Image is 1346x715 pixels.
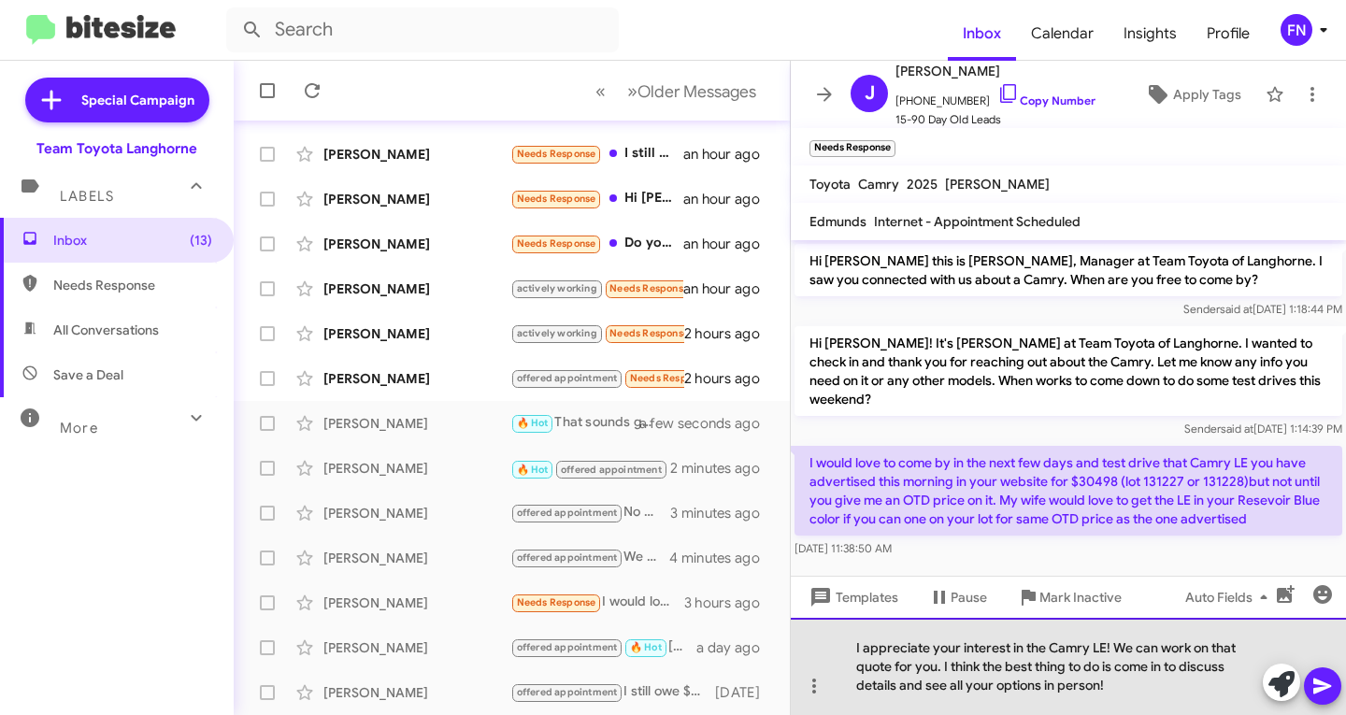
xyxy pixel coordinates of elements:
div: [PERSON_NAME] [323,324,510,343]
span: Sender [DATE] 1:18:44 PM [1183,302,1342,316]
button: Mark Inactive [1002,580,1137,614]
div: an hour ago [683,145,775,164]
div: [DATE] [715,683,775,702]
span: actively working [517,282,597,294]
div: [PERSON_NAME] [323,190,510,208]
div: [PERSON_NAME] [323,279,510,298]
span: Save a Deal [53,365,123,384]
span: More [60,420,98,436]
span: said at [1221,422,1253,436]
span: Auto Fields [1185,580,1275,614]
button: Pause [913,580,1002,614]
a: Inbox [948,7,1016,61]
a: Special Campaign [25,78,209,122]
nav: Page navigation example [585,72,767,110]
p: Hi [PERSON_NAME] this is [PERSON_NAME], Manager at Team Toyota of Langhorne. I saw you connected ... [795,244,1342,296]
span: Needs Response [609,327,689,339]
button: Previous [584,72,617,110]
div: FN [1281,14,1312,46]
div: [PERSON_NAME] [323,459,510,478]
div: Hi [PERSON_NAME], thanks for reaching out. Email is best for the details — could you please email... [510,188,683,209]
div: [PERSON_NAME] [323,504,510,522]
a: Profile [1192,7,1265,61]
a: Calendar [1016,7,1109,61]
div: 3 hours ago [684,593,775,612]
div: [PERSON_NAME] [323,145,510,164]
p: I would love to come by in the next few days and test drive that Camry LE you have advertised thi... [795,446,1342,536]
span: offered appointment [517,686,618,698]
div: [PERSON_NAME] [323,638,510,657]
div: I would love to come by in the next few days and test drive that Camry LE you have advertised thi... [510,592,684,613]
div: 3 minutes ago [670,504,775,522]
span: « [595,79,606,103]
span: 🔥 Hot [630,641,662,653]
div: 2 hours ago [684,324,775,343]
span: Pause [951,580,987,614]
span: (13) [190,231,212,250]
div: [PERSON_NAME] [323,683,510,702]
div: Hi [PERSON_NAME], when would you be available to view the Highlander? [510,456,670,479]
div: [PERSON_NAME] [323,235,510,253]
a: Insights [1109,7,1192,61]
button: Templates [791,580,913,614]
span: offered appointment [517,551,618,564]
span: [PERSON_NAME] [945,176,1050,193]
div: [PERSON_NAME] [323,593,510,612]
div: Prius xse? [510,278,683,299]
span: Apply Tags [1173,78,1241,111]
span: » [627,79,637,103]
span: actively working [517,327,597,339]
button: Auto Fields [1170,580,1290,614]
div: I still have the truck thanks [510,143,683,164]
div: Do you have any on the lot? [510,367,684,389]
button: FN [1265,14,1325,46]
div: I still owe $22,300 on it [510,681,715,703]
div: a few seconds ago [663,414,775,433]
span: Needs Response [517,596,596,608]
span: 🔥 Hot [517,417,549,429]
span: offered appointment [517,507,618,519]
button: Apply Tags [1128,78,1256,111]
div: an hour ago [683,279,775,298]
div: an hour ago [683,235,775,253]
span: 15-90 Day Old Leads [895,110,1095,129]
div: [PERSON_NAME] [323,369,510,388]
span: Inbox [53,231,212,250]
span: Toyota [809,176,851,193]
div: 2 hours ago [684,369,775,388]
p: Hi [PERSON_NAME]! It's [PERSON_NAME] at Team Toyota of Langhorne. I wanted to check in and thank ... [795,326,1342,416]
span: [PHONE_NUMBER] [895,82,1095,110]
span: Internet - Appointment Scheduled [874,213,1081,230]
span: offered appointment [561,464,662,476]
a: Copy Number [997,93,1095,107]
span: Needs Response [517,193,596,205]
div: 2 minutes ago [670,459,775,478]
span: Older Messages [637,81,756,102]
div: [PERSON_NAME] [323,414,510,433]
span: 2025 [907,176,938,193]
span: offered appointment [517,641,618,653]
span: Mark Inactive [1039,580,1122,614]
div: Team Toyota Langhorne [36,139,197,158]
span: 🔥 Hot [517,464,549,476]
div: That sounds great! We're looking forward to your visit. If you have any questions or need to adju... [510,412,663,434]
div: 4 minutes ago [669,549,775,567]
div: [PERSON_NAME] [323,549,510,567]
button: Next [616,72,767,110]
div: No problem! We’re interested in purchasing other vehicles as well. Do you have any other cars you... [510,502,670,523]
div: [DATE] at noon sounds great! I’ll make sure to be ready for your visit to discuss buying your veh... [510,636,696,658]
span: J [865,79,875,108]
div: an hour ago [683,190,775,208]
small: Needs Response [809,140,895,157]
div: We have [PERSON_NAME] amazing selection of 2025/2026 Tundra's available. We even have Certified 2... [510,547,669,568]
div: Any deals on .. Grand Hylander Hybrid Plat Max [510,322,684,344]
span: Edmunds [809,213,866,230]
span: Needs Response [517,237,596,250]
div: I appreciate your interest in the Camry LE! We can work on that quote for you. I think the best t... [791,618,1346,715]
span: All Conversations [53,321,159,339]
span: Needs Response [53,276,212,294]
span: Labels [60,188,114,205]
